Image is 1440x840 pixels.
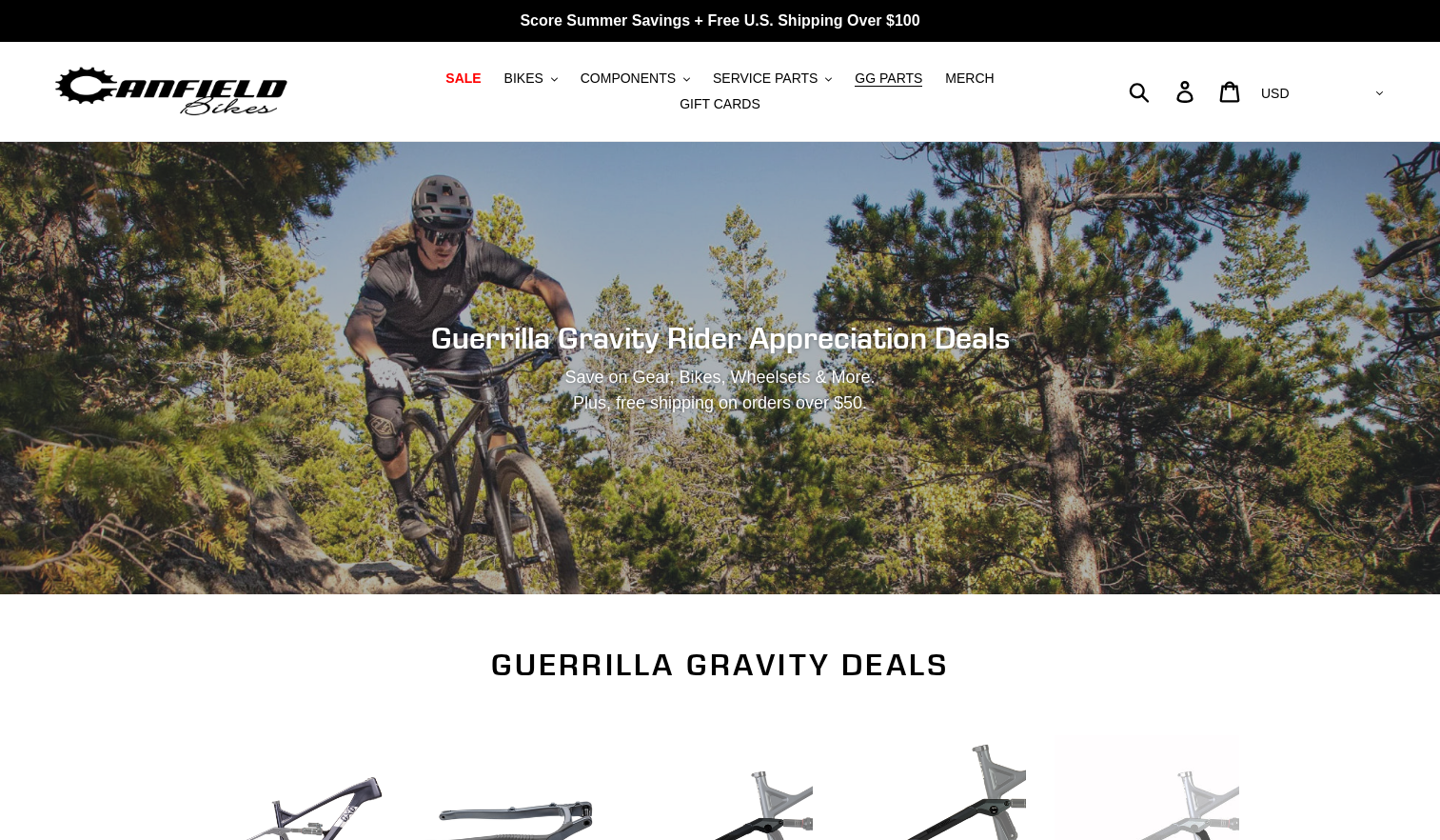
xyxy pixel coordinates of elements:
span: COMPONENTS [581,70,676,87]
span: MERCH [945,70,994,87]
h2: Guerrilla Gravity Rider Appreciation Deals [202,320,1239,356]
span: SALE [445,70,481,87]
span: BIKES [504,70,543,87]
button: SERVICE PARTS [703,66,841,91]
a: GG PARTS [845,66,932,91]
button: COMPONENTS [571,66,700,91]
a: GIFT CARDS [670,91,770,117]
a: SALE [436,66,490,91]
img: Canfield Bikes [52,62,290,122]
button: BIKES [495,66,567,91]
span: GIFT CARDS [680,96,760,112]
p: Save on Gear, Bikes, Wheelsets & More. Plus, free shipping on orders over $50. [331,365,1110,416]
input: Search [1139,70,1188,112]
h2: Guerrilla Gravity Deals [202,647,1239,683]
span: SERVICE PARTS [713,70,818,87]
a: MERCH [936,66,1003,91]
span: GG PARTS [855,70,922,87]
